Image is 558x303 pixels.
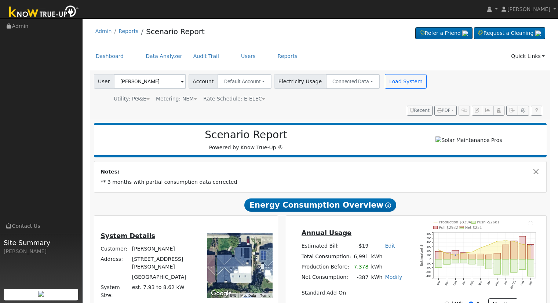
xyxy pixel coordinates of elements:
[4,248,79,255] div: [PERSON_NAME]
[427,253,431,257] text: 100
[531,106,542,116] a: Help Link
[370,262,384,272] td: kWh
[426,270,431,274] text: -300
[131,282,197,300] td: System Size
[131,254,197,272] td: [STREET_ADDRESS][PERSON_NAME]
[486,280,491,286] text: Apr
[385,243,395,249] a: Edit
[4,238,79,248] span: Site Summary
[469,254,475,259] rect: onclick=""
[439,226,458,230] text: Pull $2932
[503,280,508,286] text: Jun
[140,50,188,63] a: Data Analyzer
[326,74,380,89] button: Connected Data
[300,272,352,283] td: Net Consumption:
[488,244,489,245] circle: onclick=""
[420,244,424,266] text: Estimated $
[446,253,448,254] circle: onclick=""
[495,280,500,286] text: May
[114,74,186,89] input: Select a User
[385,274,402,280] a: Modify
[203,96,265,102] span: Alias: H3EELECN
[511,241,517,259] rect: onclick=""
[385,202,391,208] i: Show Help
[353,262,370,272] td: 7,378
[272,50,303,63] a: Reports
[507,6,550,12] span: [PERSON_NAME]
[438,249,439,251] circle: onclick=""
[455,255,456,256] circle: onclick=""
[461,280,466,286] text: Jan
[434,106,457,116] button: PDF
[529,221,533,226] text: 
[94,74,114,89] span: User
[444,259,450,264] rect: onclick=""
[131,244,197,254] td: [PERSON_NAME]
[519,236,526,259] rect: onclick=""
[427,245,431,248] text: 300
[427,249,431,252] text: 200
[518,106,529,116] button: Settings
[131,272,197,282] td: [GEOGRAPHIC_DATA]
[506,106,518,116] button: Export Interval Data
[430,258,431,261] text: 0
[520,280,525,286] text: Aug
[427,232,431,236] text: 600
[260,293,270,297] a: Terms (opens in new tab)
[463,253,464,254] circle: onclick=""
[460,259,467,263] rect: onclick=""
[146,27,205,36] a: Scenario Report
[477,259,484,266] rect: onclick=""
[528,259,534,276] rect: onclick=""
[300,241,352,251] td: Estimated Bill:
[477,220,500,224] text: Push -$2681
[494,253,500,259] rect: onclick=""
[511,259,517,273] rect: onclick=""
[353,272,370,283] td: -387
[486,255,492,259] rect: onclick=""
[435,251,442,259] rect: onclick=""
[486,259,492,269] rect: onclick=""
[370,251,404,262] td: kWh
[474,27,545,40] a: Request a Cleaning
[482,106,493,116] button: Multi-Series Graph
[407,106,433,116] button: Recent
[460,253,467,259] rect: onclick=""
[38,291,44,297] img: retrieve
[469,259,475,264] rect: onclick=""
[244,198,396,212] span: Energy Consumption Overview
[427,241,431,244] text: 400
[465,226,482,230] text: Net $251
[462,30,468,36] img: retrieve
[101,169,120,175] strong: Notes:
[505,240,506,241] circle: onclick=""
[470,280,474,286] text: Feb
[118,28,138,34] a: Reports
[101,129,391,141] h2: Scenario Report
[478,280,483,286] text: Mar
[452,250,459,259] rect: onclick=""
[522,244,523,245] circle: onclick=""
[370,272,384,283] td: kWh
[98,129,395,151] div: Powered by Know True-Up ®
[302,229,351,237] u: Annual Usage
[480,247,481,248] circle: onclick=""
[502,245,509,259] rect: onclick=""
[435,259,442,268] rect: onclick=""
[452,259,459,263] rect: onclick=""
[426,274,431,278] text: -400
[218,74,272,89] button: Default Account
[99,254,131,272] td: Address:
[236,50,261,63] a: Users
[506,50,550,63] a: Quick Links
[477,254,484,259] rect: onclick=""
[528,280,533,286] text: Sep
[6,4,83,21] img: Know True-Up
[502,259,509,275] rect: onclick=""
[437,108,451,113] span: PDF
[101,232,155,240] u: System Details
[535,30,541,36] img: retrieve
[188,50,225,63] a: Audit Trail
[114,95,150,103] div: Utility: PG&E
[209,289,233,298] img: Google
